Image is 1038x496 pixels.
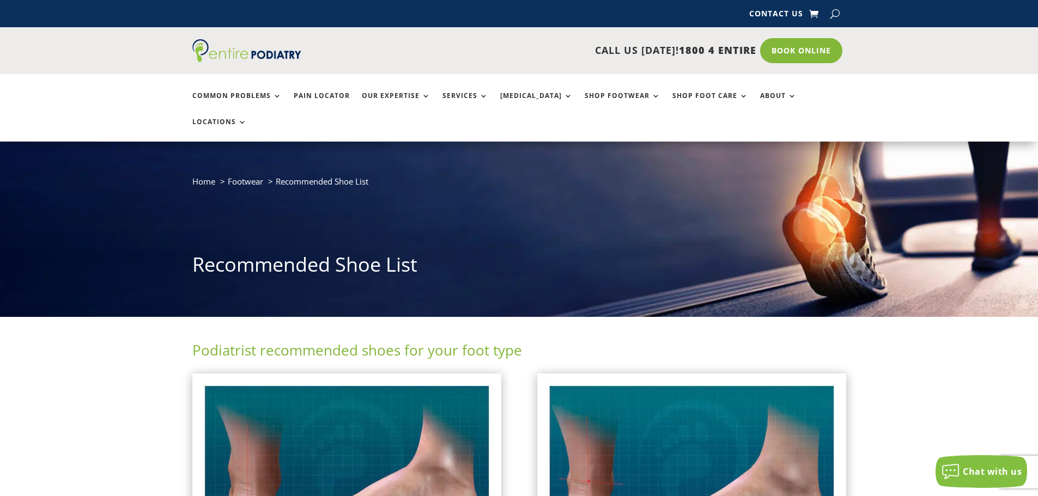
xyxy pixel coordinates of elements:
a: Entire Podiatry [192,53,301,64]
img: logo (1) [192,39,301,62]
span: 1800 4 ENTIRE [679,44,756,57]
a: Pain Locator [294,92,350,115]
a: Shop Footwear [585,92,660,115]
p: CALL US [DATE]! [343,44,756,58]
a: [MEDICAL_DATA] [500,92,573,115]
a: Home [192,176,215,187]
span: Chat with us [963,466,1022,477]
h1: Recommended Shoe List [192,251,846,284]
h2: Podiatrist recommended shoes for your foot type [192,340,846,365]
span: Recommended Shoe List [276,176,368,187]
a: Footwear [228,176,263,187]
a: Our Expertise [362,92,430,115]
a: Locations [192,118,247,142]
a: Contact Us [749,10,803,22]
a: Common Problems [192,92,282,115]
a: Services [442,92,488,115]
a: About [760,92,797,115]
nav: breadcrumb [192,174,846,197]
button: Chat with us [936,455,1027,488]
a: Book Online [760,38,842,63]
a: Shop Foot Care [672,92,748,115]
